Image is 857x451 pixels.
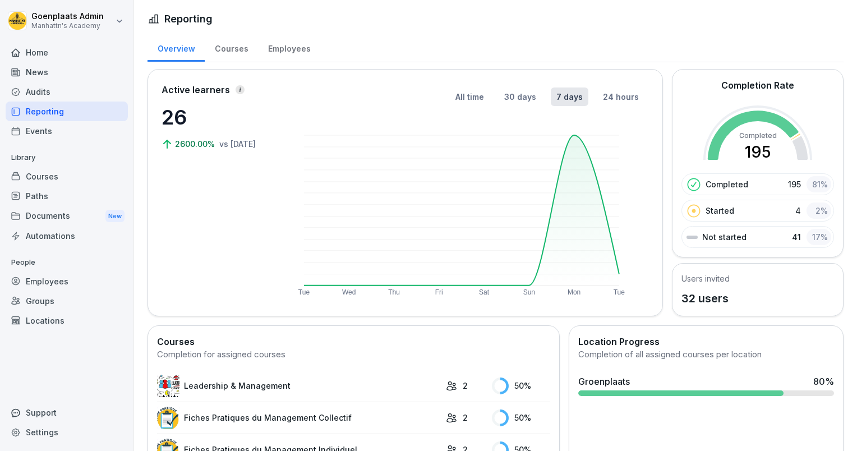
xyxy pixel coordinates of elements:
[807,203,831,219] div: 2 %
[681,290,730,307] p: 32 users
[492,378,550,394] div: 50 %
[813,375,834,388] div: 80 %
[157,375,440,397] a: Leadership & Management
[219,138,256,150] p: vs [DATE]
[205,33,258,62] a: Courses
[492,409,550,426] div: 50 %
[568,288,581,296] text: Mon
[6,43,128,62] a: Home
[157,407,440,429] a: Fiches Pratiques du Management Collectif
[258,33,320,62] a: Employees
[6,149,128,167] p: Library
[31,12,104,21] p: Goenplaats Admin
[157,335,550,348] h2: Courses
[6,206,128,227] a: DocumentsNew
[681,273,730,284] h5: Users invited
[479,288,490,296] text: Sat
[157,375,179,397] img: m5os3g31qv4yrwr27cnhnia0.png
[6,291,128,311] a: Groups
[578,375,630,388] div: Groenplaats
[105,210,125,223] div: New
[706,178,748,190] p: Completed
[463,380,468,392] p: 2
[523,288,535,296] text: Sun
[388,288,400,296] text: Thu
[31,22,104,30] p: Manhattn's Academy
[578,348,834,361] div: Completion of all assigned courses per location
[6,311,128,330] a: Locations
[162,102,274,132] p: 26
[157,348,550,361] div: Completion for assigned courses
[463,412,468,424] p: 2
[6,167,128,186] a: Courses
[162,83,230,96] p: Active learners
[6,254,128,271] p: People
[6,403,128,422] div: Support
[148,33,205,62] a: Overview
[574,370,838,401] a: Groenplaats80%
[807,229,831,245] div: 17 %
[788,178,801,190] p: 195
[6,121,128,141] a: Events
[164,11,213,26] h1: Reporting
[578,335,834,348] h2: Location Progress
[614,288,625,296] text: Tue
[6,271,128,291] a: Employees
[551,88,588,106] button: 7 days
[6,82,128,102] a: Audits
[721,79,794,92] h2: Completion Rate
[6,186,128,206] a: Paths
[6,226,128,246] a: Automations
[6,206,128,227] div: Documents
[792,231,801,243] p: 41
[342,288,356,296] text: Wed
[702,231,747,243] p: Not started
[157,407,179,429] img: itrinmqjitsgumr2qpfbq6g6.png
[597,88,644,106] button: 24 hours
[175,138,217,150] p: 2600.00%
[795,205,801,217] p: 4
[499,88,542,106] button: 30 days
[6,102,128,121] a: Reporting
[435,288,443,296] text: Fri
[6,62,128,82] a: News
[706,205,734,217] p: Started
[6,422,128,442] a: Settings
[298,288,310,296] text: Tue
[450,88,490,106] button: All time
[807,176,831,192] div: 81 %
